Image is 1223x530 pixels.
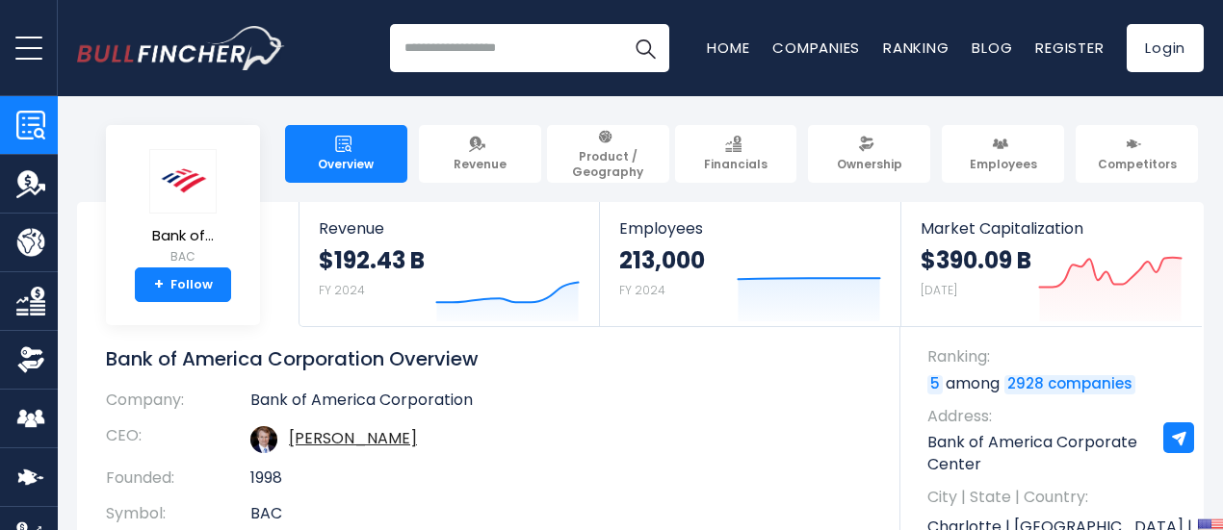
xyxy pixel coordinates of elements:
[1076,125,1198,183] a: Competitors
[921,219,1183,238] span: Market Capitalization
[675,125,797,183] a: Financials
[1098,157,1177,172] span: Competitors
[319,219,580,238] span: Revenue
[942,125,1064,183] a: Employees
[970,157,1037,172] span: Employees
[808,125,930,183] a: Ownership
[927,487,1184,508] span: City | State | Country:
[921,282,957,298] small: [DATE]
[106,346,872,371] h1: Bank of America Corporation Overview
[250,461,872,496] td: 1998
[318,157,374,172] span: Overview
[927,406,1184,427] span: Address:
[600,202,899,326] a: Employees 213,000 FY 2024
[547,125,669,183] a: Product / Geography
[454,157,507,172] span: Revenue
[250,426,277,453] img: brian-moynihan.jpg
[148,148,218,268] a: Bank of... BAC
[619,219,880,238] span: Employees
[1004,375,1135,394] a: 2928 companies
[927,373,1184,394] p: among
[1127,24,1204,72] a: Login
[972,38,1012,58] a: Blog
[106,461,250,496] th: Founded:
[319,282,365,298] small: FY 2024
[619,282,665,298] small: FY 2024
[927,375,943,394] a: 5
[707,38,749,58] a: Home
[927,346,1184,367] span: Ranking:
[77,26,284,70] a: Go to homepage
[135,267,231,302] a: +Follow
[837,157,902,172] span: Ownership
[149,248,217,265] small: BAC
[921,245,1031,275] strong: $390.09 B
[250,391,872,418] td: Bank of America Corporation
[901,202,1202,326] a: Market Capitalization $390.09 B [DATE]
[772,38,860,58] a: Companies
[289,427,417,449] a: ceo
[149,228,217,244] span: Bank of...
[16,345,45,374] img: Ownership
[556,149,661,179] span: Product / Geography
[704,157,768,172] span: Financials
[621,24,669,72] button: Search
[285,125,407,183] a: Overview
[319,245,425,275] strong: $192.43 B
[106,418,250,461] th: CEO:
[927,432,1184,475] p: Bank of America Corporate Center
[106,391,250,418] th: Company:
[619,245,705,275] strong: 213,000
[154,276,164,293] strong: +
[1035,38,1104,58] a: Register
[299,202,599,326] a: Revenue $192.43 B FY 2024
[77,26,285,70] img: Bullfincher logo
[419,125,541,183] a: Revenue
[883,38,949,58] a: Ranking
